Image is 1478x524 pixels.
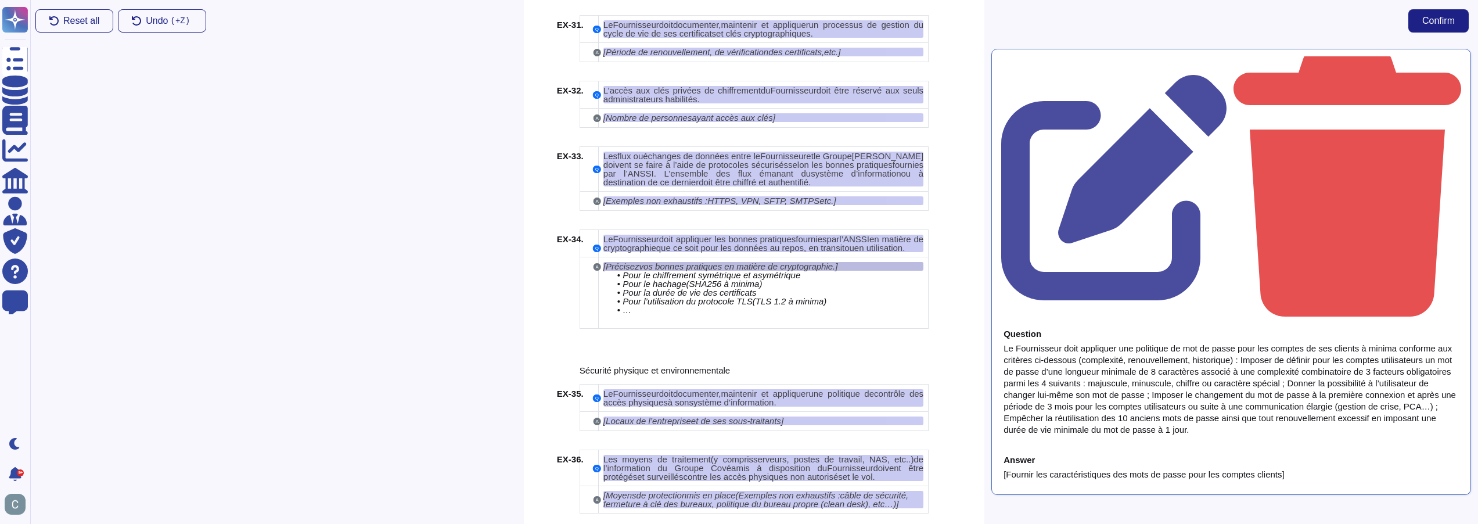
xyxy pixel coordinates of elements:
span: , politique du bureau propre (clean desk) [712,499,868,509]
span: EX-35. [557,389,584,399]
span: Le [603,234,613,244]
span: r [836,234,839,244]
span: • [617,296,620,306]
span: … [623,305,631,315]
span: doit être chiffré et authentifié. [699,177,811,187]
span: . [774,397,776,407]
span: contrôle des accès physiques [603,389,923,407]
span: doit appliquer les bonnes pratiques [659,234,796,244]
span: s [811,168,815,178]
span: l’ANSSI [839,234,869,244]
button: A [594,263,601,271]
span: Fournisseur [613,234,659,244]
span: e Covéa [699,463,736,473]
span: Pour le hachage [623,279,686,289]
div: Question [1004,329,1041,338]
span: L’accès aux clés privées de chiffrement [603,85,761,95]
img: user [5,494,26,515]
span: Pour le chiffrement symétrique et asymétrique [623,270,800,280]
span: . [872,472,875,482]
span: à son [668,397,689,407]
span: et [806,151,814,161]
span: s [632,490,636,500]
span: nformation [860,168,901,178]
span: Fournisseur [613,389,659,399]
span: s [688,113,692,123]
span: serveurs, postes de travail, NAS, etc..) [753,454,914,464]
div: Le Fournisseur doit appliquer une politique de mot de passe pour les comptes de ses clients à min... [1004,343,1459,436]
span: y compris [714,454,753,464]
span: i [731,397,732,407]
span: documenter [673,389,718,399]
span: nformation [733,397,774,407]
span: ] [781,416,783,426]
span: câble de sécurité, ferm [603,490,908,509]
span: i [858,168,860,178]
button: Q [593,166,601,173]
span: ] [896,499,898,509]
span: Les [603,151,617,161]
span: pa [827,234,837,244]
button: Confirm [1408,9,1469,33]
button: Q [593,394,601,402]
span: L [606,416,610,426]
button: A [594,49,601,56]
span: doit être réservé aux seuls administrateurs habilités. [603,85,923,104]
span: des certificats, [768,47,824,57]
span: HTTPS, VPN, SFTP [707,196,785,206]
button: Undo(+Z) [118,9,206,33]
span: Confirm [1422,16,1455,26]
span: Pour l’utilisation du protocole TLS [623,296,752,306]
div: Answer [1004,455,1035,464]
span: maintenir et appliquer [721,389,809,399]
span: Les moyens de traitement [603,454,711,464]
span: • [617,270,620,280]
button: A [594,114,601,122]
span: ayant accès aux clés] [692,113,775,123]
span: Pour la durée de vie des certificats [623,288,756,297]
span: flux ou [617,151,643,161]
button: user [2,491,34,517]
span: . L’ensemble des flux émanant du [654,168,811,178]
span: ( [736,490,739,500]
span: ou [844,243,854,253]
span: etc.] [819,196,836,206]
span: [Précisez [603,261,639,271]
span: une politique de [808,389,874,399]
span: Undo [146,16,192,26]
span: et le vol [843,472,873,482]
span: Reset all [63,16,99,26]
span: et surveillés [637,472,683,482]
button: A [594,198,601,205]
span: mis à disposition du [736,463,827,473]
span: [ [603,416,606,426]
button: Q [593,245,601,252]
span: s [689,397,693,407]
span: Fournisseur [827,463,873,473]
span: Sécurité physique et environnementale [580,365,730,375]
span: selon les bonnes pratique [788,160,888,170]
span: , etc…) [868,499,896,509]
span: mis en place [686,490,735,500]
span: échanges de données entre le [643,151,760,161]
span: de l’information d [603,454,923,473]
span: contre les accès physiques non autorisés [683,472,842,482]
span: EX-32. [557,85,584,95]
span: ystème d’ [693,397,731,407]
span: EX-33. [557,151,584,161]
span: ou à destination de ce dernier [603,168,923,187]
span: du [761,85,771,95]
span: [Moyen [603,490,632,500]
button: Q [593,465,601,472]
span: • [617,279,620,289]
span: ( [711,454,714,464]
span: Fournisseur [771,85,817,95]
span: Fournisseur [760,151,806,161]
span: et de ses sous-traitants [691,416,781,426]
span: doivent être protégés [603,463,923,482]
span: s [888,160,893,170]
span: ocaux de l’entreprise [610,416,691,426]
span: • [617,288,620,297]
div: [Fournir les caractéristiques des mots de passe pour les comptes clients] [1004,469,1459,480]
span: que ce soit pour les données au repos, en transit [656,243,844,253]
